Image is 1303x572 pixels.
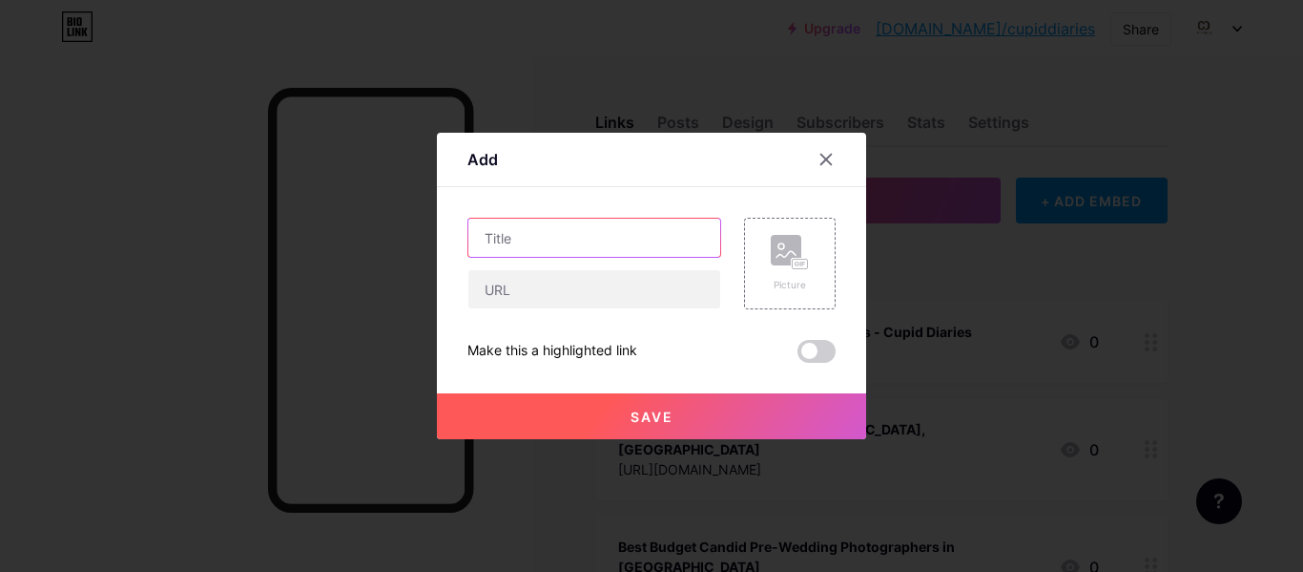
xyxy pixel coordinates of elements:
input: Title [468,219,720,257]
button: Save [437,393,866,439]
input: URL [468,270,720,308]
span: Save [631,409,673,425]
div: Picture [771,278,809,292]
div: Add [467,148,498,171]
div: Make this a highlighted link [467,340,637,363]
